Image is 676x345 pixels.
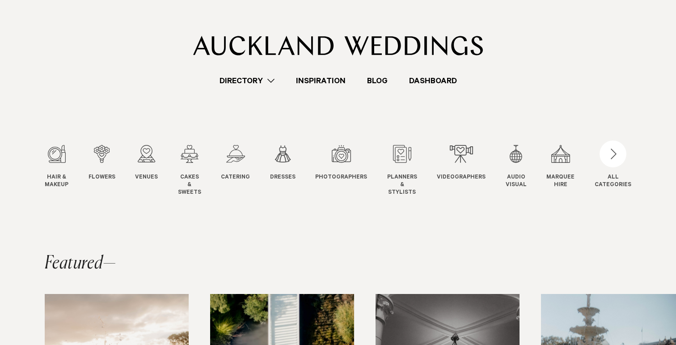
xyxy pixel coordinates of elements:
[45,255,116,273] h2: Featured
[178,174,201,196] span: Cakes & Sweets
[270,174,296,182] span: Dresses
[45,145,68,189] a: Hair & Makeup
[89,145,115,182] a: Flowers
[356,75,398,87] a: Blog
[506,145,527,189] a: Audio Visual
[45,174,68,189] span: Hair & Makeup
[221,174,250,182] span: Catering
[135,145,176,196] swiper-slide: 3 / 12
[221,145,250,182] a: Catering
[315,145,385,196] swiper-slide: 7 / 12
[89,145,133,196] swiper-slide: 2 / 12
[546,145,575,189] a: Marquee Hire
[387,145,417,196] a: Planners & Stylists
[45,145,86,196] swiper-slide: 1 / 12
[437,174,486,182] span: Videographers
[270,145,296,182] a: Dresses
[546,145,592,196] swiper-slide: 11 / 12
[506,174,527,189] span: Audio Visual
[387,174,417,196] span: Planners & Stylists
[209,75,285,87] a: Directory
[387,145,435,196] swiper-slide: 8 / 12
[135,145,158,182] a: Venues
[398,75,468,87] a: Dashboard
[437,145,486,182] a: Videographers
[178,145,201,196] a: Cakes & Sweets
[270,145,313,196] swiper-slide: 6 / 12
[285,75,356,87] a: Inspiration
[546,174,575,189] span: Marquee Hire
[178,145,219,196] swiper-slide: 4 / 12
[595,174,631,189] div: ALL CATEGORIES
[135,174,158,182] span: Venues
[193,36,483,55] img: Auckland Weddings Logo
[315,145,367,182] a: Photographers
[506,145,545,196] swiper-slide: 10 / 12
[221,145,268,196] swiper-slide: 5 / 12
[315,174,367,182] span: Photographers
[89,174,115,182] span: Flowers
[437,145,503,196] swiper-slide: 9 / 12
[595,145,631,187] button: ALLCATEGORIES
